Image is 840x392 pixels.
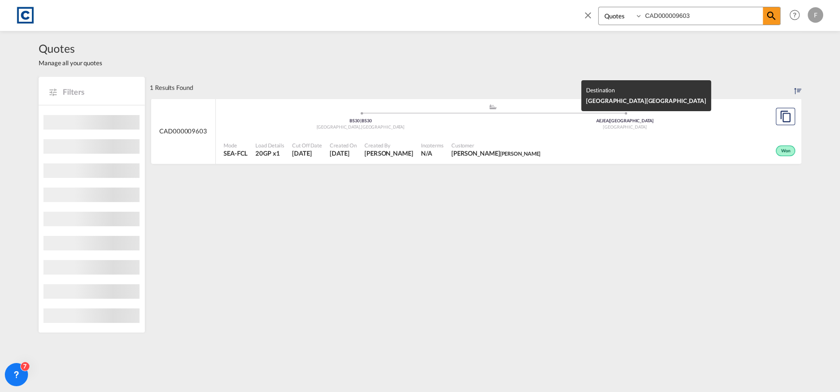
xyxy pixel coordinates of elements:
[603,124,646,130] span: [GEOGRAPHIC_DATA]
[643,7,763,24] input: Enter Quotation Number
[39,58,102,67] span: Manage all your quotes
[780,111,791,122] md-icon: assets/icons/custom/copyQuote.svg
[776,145,795,156] div: Won
[786,7,803,23] span: Help
[781,148,793,155] span: Won
[255,149,284,158] span: 20GP x 1
[487,104,499,109] md-icon: assets/icons/custom/ship-fill.svg
[808,7,823,23] div: F
[292,149,322,158] span: 4 Sep 2025
[596,118,654,123] span: AEJEA [GEOGRAPHIC_DATA]
[255,142,284,149] span: Load Details
[360,118,362,123] span: |
[421,149,432,158] div: N/A
[786,7,808,24] div: Help
[362,118,372,123] span: BS30
[646,97,706,104] span: [GEOGRAPHIC_DATA]
[586,85,706,96] div: Destination
[39,41,102,56] span: Quotes
[350,118,362,123] span: BS30
[330,149,357,158] span: 4 Sep 2025
[360,124,361,130] span: ,
[794,77,801,98] div: Sort by: Created On
[608,118,610,123] span: |
[763,7,780,25] span: icon-magnify
[224,149,248,158] span: SEA-FCL
[292,142,322,149] span: Cut Off Date
[766,10,777,22] md-icon: icon-magnify
[330,142,357,149] span: Created On
[159,127,207,135] span: CAD000009603
[776,108,795,125] button: Copy Quote
[316,124,361,130] span: [GEOGRAPHIC_DATA]
[224,142,248,149] span: Mode
[586,96,706,106] div: [GEOGRAPHIC_DATA]
[364,142,413,149] span: Created By
[151,99,801,164] div: CAD000009603 assets/icons/custom/ship-fill.svgassets/icons/custom/roll-o-plane.svgOrigin United K...
[361,124,405,130] span: [GEOGRAPHIC_DATA]
[421,142,444,149] span: Incoterms
[583,7,598,30] span: icon-close
[150,77,193,98] div: 1 Results Found
[500,150,540,157] span: [PERSON_NAME]
[451,149,540,158] span: Jordan Hawley Hawley
[14,4,36,26] img: 1fdb9190129311efbfaf67cbb4249bed.jpeg
[364,149,413,158] span: Anthony Lomax
[451,142,540,149] span: Customer
[63,87,135,97] span: Filters
[583,10,593,20] md-icon: icon-close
